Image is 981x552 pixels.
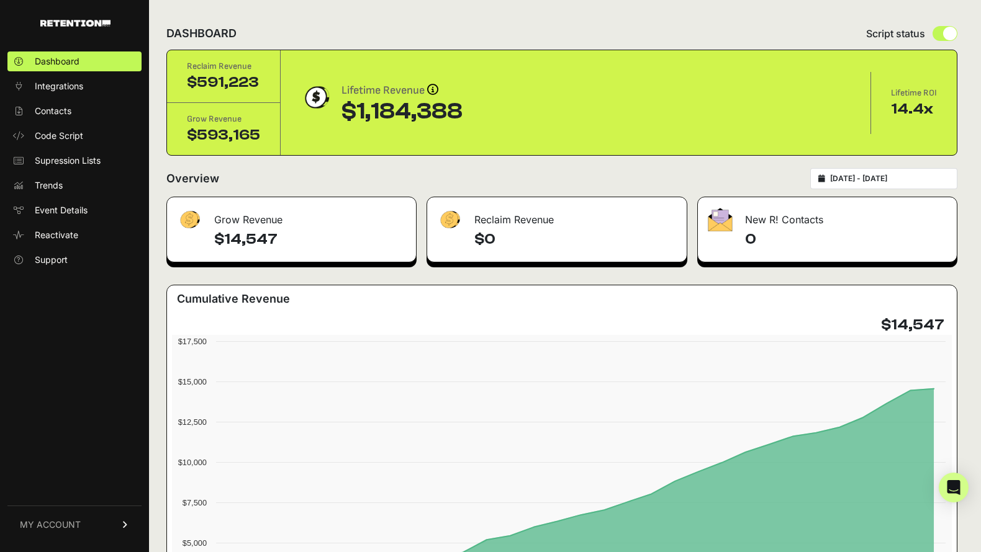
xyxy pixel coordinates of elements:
span: Event Details [35,204,88,216]
div: Open Intercom Messenger [939,473,969,502]
div: 14.4x [891,99,937,119]
text: $12,500 [178,417,207,427]
h4: $14,547 [214,229,406,249]
a: Dashboard [7,51,142,71]
span: Contacts [35,105,71,117]
img: fa-envelope-19ae18322b30453b285274b1b8af3d052b27d846a4fbe8435d1a52b978f639a2.png [708,208,733,231]
text: $5,000 [183,538,207,548]
div: $591,223 [187,73,260,92]
img: fa-dollar-13500eef13a19c4ab2b9ed9ad552e47b0d9fc28b02b83b90ba0e00f96d6372e9.png [437,208,462,232]
img: fa-dollar-13500eef13a19c4ab2b9ed9ad552e47b0d9fc28b02b83b90ba0e00f96d6372e9.png [177,208,202,232]
span: Trends [35,179,63,192]
div: $593,165 [187,125,260,145]
h3: Cumulative Revenue [177,290,290,308]
h4: $14,547 [881,315,944,335]
div: Lifetime Revenue [341,82,463,99]
div: Reclaim Revenue [187,60,260,73]
span: MY ACCOUNT [20,519,81,531]
span: Integrations [35,80,83,92]
span: Reactivate [35,229,78,241]
div: New R! Contacts [698,197,957,234]
h4: $0 [474,229,677,249]
span: Support [35,254,68,266]
a: Event Details [7,200,142,220]
span: Supression Lists [35,154,101,167]
h2: Overview [166,170,219,187]
a: Code Script [7,126,142,146]
text: $7,500 [183,498,207,507]
h2: DASHBOARD [166,25,237,42]
div: Grow Revenue [187,113,260,125]
a: Trends [7,176,142,195]
a: Support [7,250,142,270]
div: Grow Revenue [167,197,416,234]
span: Code Script [35,130,83,142]
a: Integrations [7,76,142,96]
span: Script status [866,26,925,41]
a: MY ACCOUNT [7,505,142,543]
span: Dashboard [35,55,79,68]
img: dollar-coin-05c43ed7efb7bc0c12610022525b4bbbb207c7efeef5aecc26f025e68dcafac9.png [301,82,332,113]
div: $1,184,388 [341,99,463,124]
div: Lifetime ROI [891,87,937,99]
h4: 0 [745,229,947,249]
text: $15,000 [178,377,207,386]
a: Contacts [7,101,142,121]
text: $17,500 [178,337,207,346]
div: Reclaim Revenue [427,197,687,234]
a: Reactivate [7,225,142,245]
a: Supression Lists [7,151,142,171]
text: $10,000 [178,458,207,467]
img: Retention.com [40,20,111,27]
